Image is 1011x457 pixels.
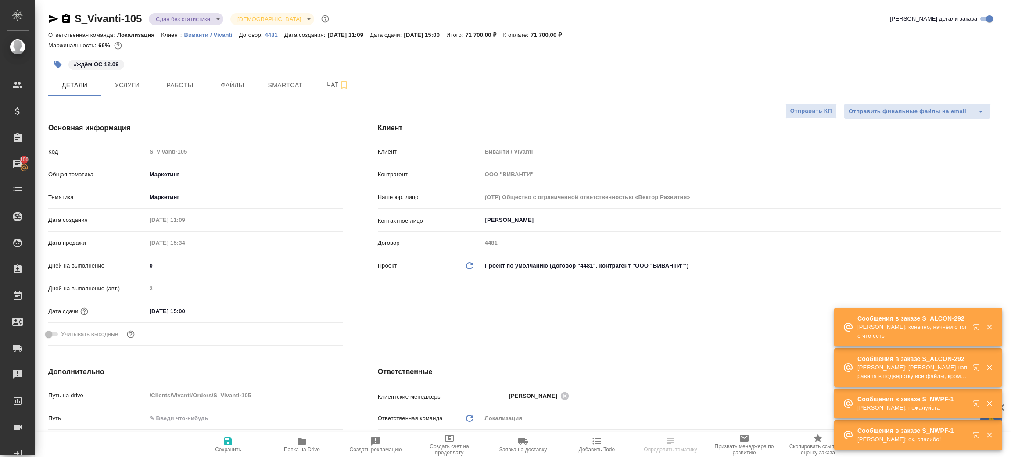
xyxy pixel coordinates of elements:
button: Закрыть [980,400,998,407]
p: [PERSON_NAME]: ок, спасибо! [857,435,967,444]
input: Пустое поле [482,236,1001,249]
h4: Дополнительно [48,367,343,377]
button: Скопировать ссылку для ЯМессенджера [48,14,59,24]
p: 71 700,00 ₽ [465,32,503,38]
p: Код [48,147,147,156]
span: [PERSON_NAME] детали заказа [890,14,977,23]
a: 100 [2,153,33,175]
div: Локализация [482,411,1001,426]
span: Призвать менеджера по развитию [713,443,776,456]
p: Проект [378,261,397,270]
input: Пустое поле [147,389,343,402]
input: ✎ Введи что-нибудь [147,259,343,272]
p: Договор [378,239,482,247]
span: Отправить финальные файлы на email [849,107,966,117]
button: Призвать менеджера по развитию [707,432,781,457]
div: [PERSON_NAME] [509,390,572,401]
p: Тематика [48,193,147,202]
p: К оплате: [503,32,531,38]
button: Выбери, если сб и вс нужно считать рабочими днями для выполнения заказа. [125,328,136,340]
span: Детали [54,80,96,91]
div: Проект по умолчанию (Договор "4481", контрагент "ООО "ВИВАНТИ"") [482,258,1001,273]
p: Клиентские менеджеры [378,393,482,401]
button: Open [997,219,998,221]
p: Маржинальность: [48,42,98,49]
p: Локализация [117,32,161,38]
a: Виванти / Vivanti [184,31,239,38]
span: Файлы [212,80,254,91]
button: Сохранить [191,432,265,457]
p: Дата создания: [284,32,327,38]
button: Сдан без статистики [153,15,213,23]
span: ждём ОС 12.09 [68,60,125,68]
input: Пустое поле [147,236,223,249]
p: 4481 [265,32,284,38]
button: 20467.00 RUB; [112,40,124,51]
span: Smartcat [264,80,306,91]
span: Скопировать ссылку на оценку заказа [786,443,850,456]
button: Определить тематику [634,432,707,457]
p: Контрагент [378,170,482,179]
input: Пустое поле [147,214,223,226]
button: Заявка на доставку [486,432,560,457]
button: Добавить Todo [560,432,634,457]
p: Сообщения в заказе S_NWPF-1 [857,395,967,403]
button: Добавить тэг [48,55,68,74]
p: Контактное лицо [378,217,482,225]
button: Скопировать ссылку на оценку заказа [781,432,855,457]
p: [DATE] 11:09 [327,32,370,38]
span: Работы [159,80,201,91]
p: 71 700,00 ₽ [531,32,568,38]
input: ✎ Введи что-нибудь [147,412,343,425]
p: Дата сдачи [48,307,79,316]
span: Отправить КП [790,106,832,116]
input: Пустое поле [147,282,343,295]
p: [DATE] 15:00 [404,32,446,38]
span: Учитывать выходные [61,330,118,339]
p: Дата создания [48,216,147,225]
input: Пустое поле [482,191,1001,204]
p: #ждём ОС 12.09 [74,60,119,69]
p: Итого: [446,32,465,38]
p: Дней на выполнение (авт.) [48,284,147,293]
p: [PERSON_NAME]: [PERSON_NAME] направила в подверстку все файлы, кроме 2( их задерживаю, маякну, мо... [857,363,967,381]
a: 4481 [265,31,284,38]
button: Отправить финальные файлы на email [844,104,971,119]
p: Клиент [378,147,482,156]
button: Доп статусы указывают на важность/срочность заказа [319,13,331,25]
button: Закрыть [980,364,998,371]
button: Создать рекламацию [339,432,412,457]
div: Маркетинг [147,167,343,182]
button: Закрыть [980,323,998,331]
div: Сдан без статистики [149,13,223,25]
button: Скопировать ссылку [61,14,72,24]
p: Договор: [239,32,265,38]
button: Создать счет на предоплату [412,432,486,457]
span: Услуги [106,80,148,91]
p: Дата сдачи: [370,32,404,38]
span: Создать счет на предоплату [418,443,481,456]
p: [PERSON_NAME]: пожалуйста [857,403,967,412]
div: Маркетинг [147,190,343,205]
p: Общая тематика [48,170,147,179]
button: Открыть в новой вкладке [968,395,989,416]
input: Пустое поле [482,168,1001,181]
h4: Клиент [378,123,1001,133]
p: Наше юр. лицо [378,193,482,202]
button: Закрыть [980,431,998,439]
p: Клиент: [161,32,184,38]
button: Открыть в новой вкладке [968,318,989,339]
p: Ответственная команда [378,414,443,423]
div: Сдан без статистики [230,13,314,25]
button: Добавить менеджера [484,386,505,407]
button: [DEMOGRAPHIC_DATA] [235,15,304,23]
span: Папка на Drive [284,446,320,453]
button: Открыть в новой вкладке [968,359,989,380]
p: Путь на drive [48,391,147,400]
span: Сохранить [215,446,241,453]
button: Отправить КП [785,104,837,119]
div: split button [844,104,991,119]
button: Открыть в новой вкладке [968,426,989,447]
p: Дней на выполнение [48,261,147,270]
span: Заявка на доставку [499,446,547,453]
